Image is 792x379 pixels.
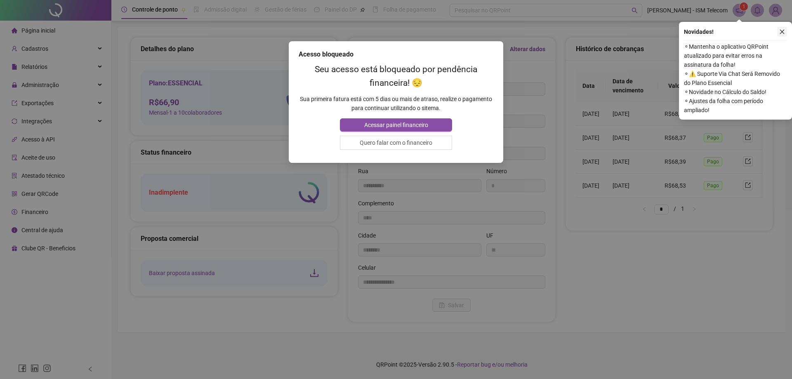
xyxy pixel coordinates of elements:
[684,97,787,115] span: ⚬ Ajustes da folha com período ampliado!
[299,94,493,113] p: Sua primeira fatura está com 5 dias ou mais de atraso, realize o pagamento para continuar utiliza...
[340,118,452,132] button: Acessar painel financeiro
[299,63,493,90] h2: Seu acesso está bloqueado por pendência financeira! 😔
[779,29,785,35] span: close
[684,27,714,36] span: Novidades !
[340,136,452,150] button: Quero falar com o financeiro
[684,69,787,87] span: ⚬ ⚠️ Suporte Via Chat Será Removido do Plano Essencial
[364,120,428,129] span: Acessar painel financeiro
[684,87,787,97] span: ⚬ Novidade no Cálculo do Saldo!
[684,42,787,69] span: ⚬ Mantenha o aplicativo QRPoint atualizado para evitar erros na assinatura da folha!
[299,49,493,59] div: Acesso bloqueado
